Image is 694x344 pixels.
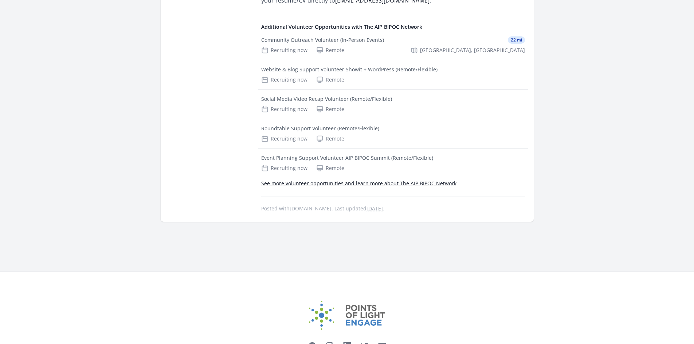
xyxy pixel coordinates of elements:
[261,135,307,142] div: Recruiting now
[316,76,344,83] div: Remote
[261,206,525,211] p: Posted with . Last updated .
[316,47,344,54] div: Remote
[258,60,528,89] a: Website & Blog Support Volunteer Showit + WordPress (Remote/Flexible) Recruiting now Remote
[261,23,525,31] h4: Additional Volunteer Opportunities with The AIP BIPOC Network
[258,149,528,178] a: Event Planning Support Volunteer AIP BIPOC Summit (Remote/Flexible) Recruiting now Remote
[508,36,525,44] span: 22 mi
[261,180,456,187] a: See more volunteer opportunities and learn more about The AIP BIPOC Network
[290,205,332,212] a: [DOMAIN_NAME]
[366,205,383,212] abbr: Wed, Aug 27, 2025 12:29 AM
[316,135,344,142] div: Remote
[261,154,433,162] div: Event Planning Support Volunteer AIP BIPOC Summit (Remote/Flexible)
[261,125,379,132] div: Roundtable Support Volunteer (Remote/Flexible)
[258,90,528,119] a: Social Media Video Recap Volunteer (Remote/Flexible) Recruiting now Remote
[316,106,344,113] div: Remote
[258,119,528,148] a: Roundtable Support Volunteer (Remote/Flexible) Recruiting now Remote
[261,36,384,44] div: Community Outreach Volunteer (In-Person Events)
[261,66,438,73] div: Website & Blog Support Volunteer Showit + WordPress (Remote/Flexible)
[309,301,385,330] img: Points of Light Engage
[261,106,307,113] div: Recruiting now
[420,47,525,54] span: [GEOGRAPHIC_DATA], [GEOGRAPHIC_DATA]
[261,47,307,54] div: Recruiting now
[261,95,392,103] div: Social Media Video Recap Volunteer (Remote/Flexible)
[258,31,528,60] a: Community Outreach Volunteer (In-Person Events) 22 mi Recruiting now Remote [GEOGRAPHIC_DATA], [G...
[261,165,307,172] div: Recruiting now
[316,165,344,172] div: Remote
[261,76,307,83] div: Recruiting now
